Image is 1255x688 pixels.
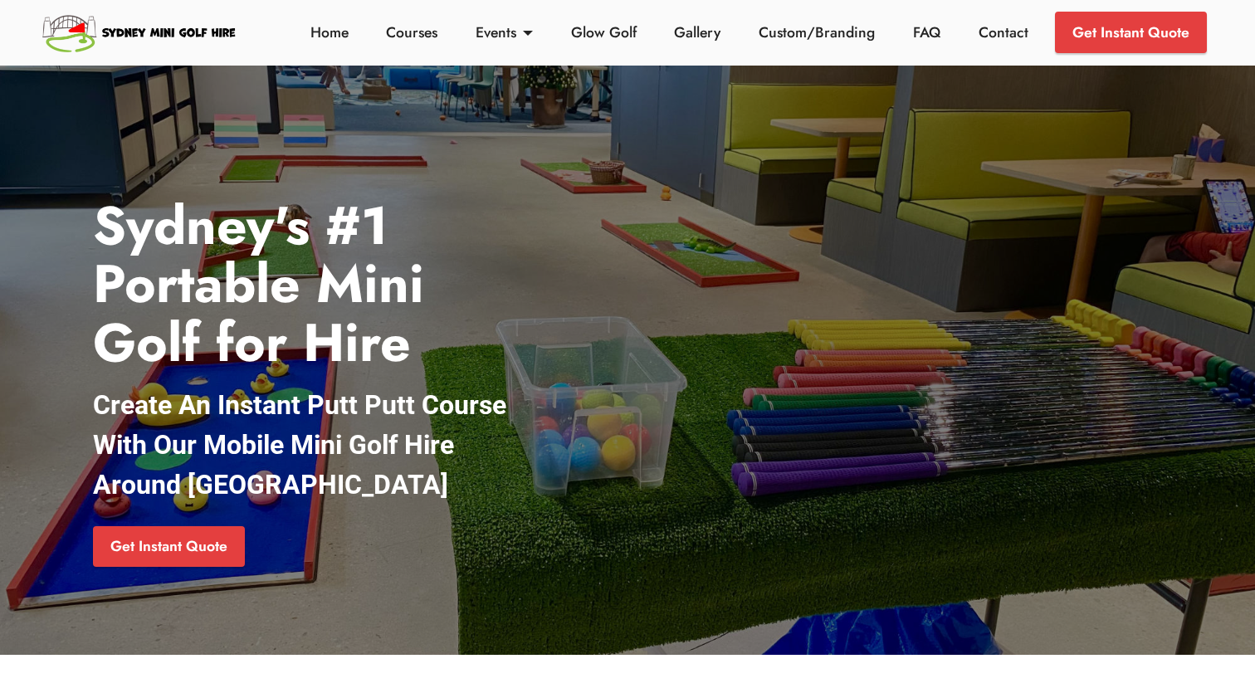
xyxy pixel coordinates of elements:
img: Sydney Mini Golf Hire [40,8,240,56]
a: Custom/Branding [754,22,880,43]
a: Get Instant Quote [1055,12,1207,53]
a: Get Instant Quote [93,526,245,568]
a: Events [471,22,538,43]
a: Home [305,22,353,43]
strong: Sydney's #1 Portable Mini Golf for Hire [93,188,424,381]
a: Glow Golf [566,22,641,43]
strong: Create An Instant Putt Putt Course With Our Mobile Mini Golf Hire Around [GEOGRAPHIC_DATA] [93,389,506,500]
a: Courses [382,22,442,43]
a: Gallery [670,22,725,43]
a: Contact [974,22,1033,43]
a: FAQ [909,22,945,43]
